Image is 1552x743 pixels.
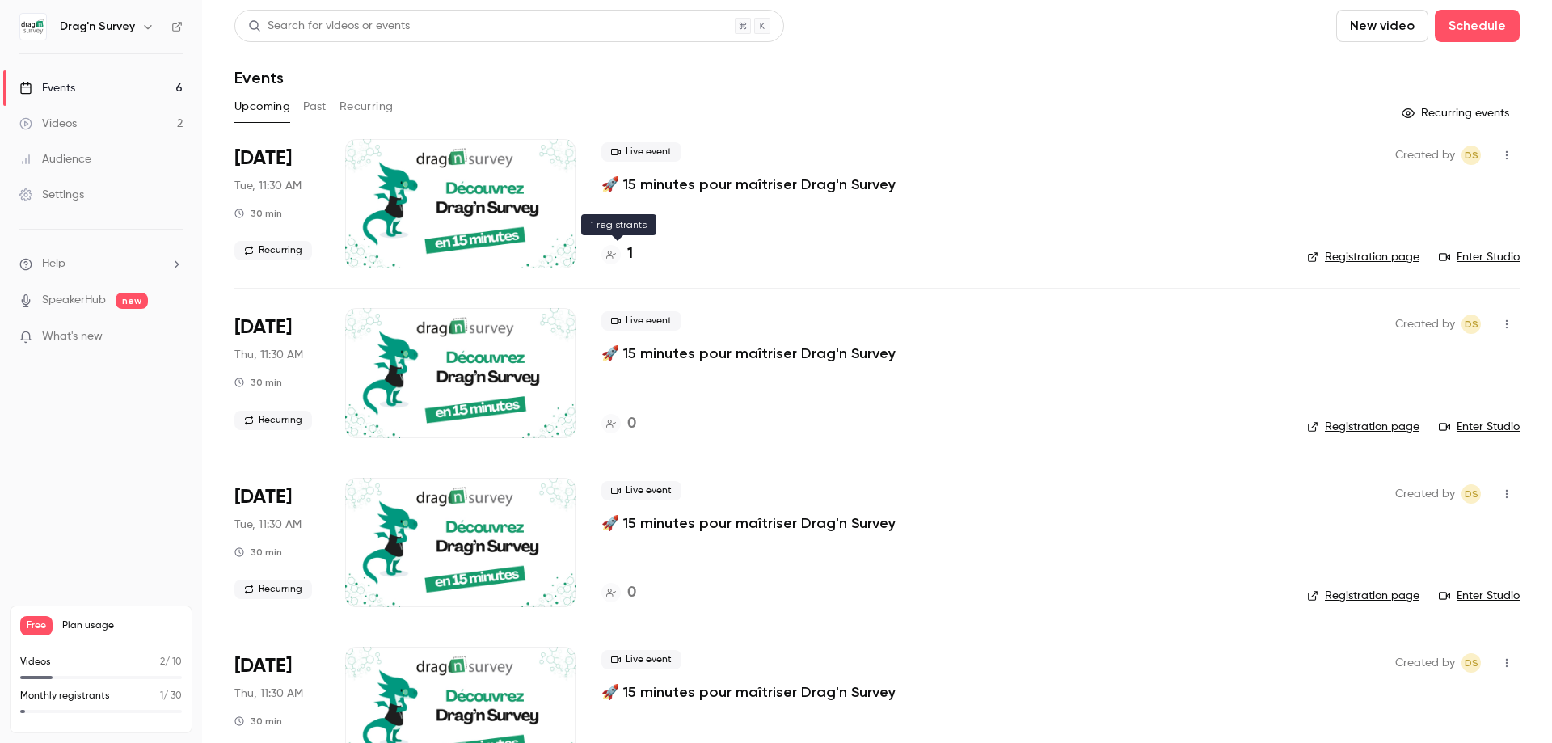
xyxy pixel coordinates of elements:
[20,689,110,703] p: Monthly registrants
[1395,146,1455,165] span: Created by
[234,94,290,120] button: Upcoming
[160,689,182,703] p: / 30
[42,255,65,272] span: Help
[234,178,302,194] span: Tue, 11:30 AM
[19,255,183,272] li: help-dropdown-opener
[1461,315,1481,334] span: Drag'n Survey
[234,517,302,533] span: Tue, 11:30 AM
[1395,653,1455,673] span: Created by
[19,116,77,132] div: Videos
[234,653,292,679] span: [DATE]
[1395,315,1455,334] span: Created by
[1461,146,1481,165] span: Drag'n Survey
[20,14,46,40] img: Drag'n Survey
[42,328,103,345] span: What's new
[1307,249,1419,265] a: Registration page
[1465,315,1478,334] span: DS
[601,311,681,331] span: Live event
[1461,484,1481,504] span: Drag'n Survey
[1307,419,1419,435] a: Registration page
[234,146,292,171] span: [DATE]
[163,330,183,344] iframe: Noticeable Trigger
[234,686,303,702] span: Thu, 11:30 AM
[234,315,292,340] span: [DATE]
[601,142,681,162] span: Live event
[601,481,681,500] span: Live event
[601,413,636,435] a: 0
[1439,419,1520,435] a: Enter Studio
[234,241,312,260] span: Recurring
[160,657,165,667] span: 2
[1465,653,1478,673] span: DS
[234,308,319,437] div: Sep 25 Thu, 11:30 AM (Europe/Paris)
[339,94,394,120] button: Recurring
[1439,249,1520,265] a: Enter Studio
[19,151,91,167] div: Audience
[1336,10,1428,42] button: New video
[303,94,327,120] button: Past
[1395,484,1455,504] span: Created by
[160,691,163,701] span: 1
[62,619,182,632] span: Plan usage
[234,347,303,363] span: Thu, 11:30 AM
[1307,588,1419,604] a: Registration page
[20,616,53,635] span: Free
[627,243,633,265] h4: 1
[234,546,282,559] div: 30 min
[19,80,75,96] div: Events
[1465,484,1478,504] span: DS
[42,292,106,309] a: SpeakerHub
[234,484,292,510] span: [DATE]
[234,207,282,220] div: 30 min
[601,582,636,604] a: 0
[234,68,284,87] h1: Events
[1394,100,1520,126] button: Recurring events
[601,243,633,265] a: 1
[601,513,896,533] a: 🚀 15 minutes pour maîtriser Drag'n Survey
[1439,588,1520,604] a: Enter Studio
[160,655,182,669] p: / 10
[19,187,84,203] div: Settings
[234,411,312,430] span: Recurring
[627,582,636,604] h4: 0
[1435,10,1520,42] button: Schedule
[601,344,896,363] a: 🚀 15 minutes pour maîtriser Drag'n Survey
[60,19,135,35] h6: Drag'n Survey
[601,175,896,194] a: 🚀 15 minutes pour maîtriser Drag'n Survey
[627,413,636,435] h4: 0
[1461,653,1481,673] span: Drag'n Survey
[1465,146,1478,165] span: DS
[234,580,312,599] span: Recurring
[601,650,681,669] span: Live event
[234,376,282,389] div: 30 min
[234,478,319,607] div: Sep 30 Tue, 11:30 AM (Europe/Paris)
[248,18,410,35] div: Search for videos or events
[234,139,319,268] div: Sep 23 Tue, 11:30 AM (Europe/Paris)
[116,293,148,309] span: new
[601,682,896,702] a: 🚀 15 minutes pour maîtriser Drag'n Survey
[234,715,282,728] div: 30 min
[20,655,51,669] p: Videos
